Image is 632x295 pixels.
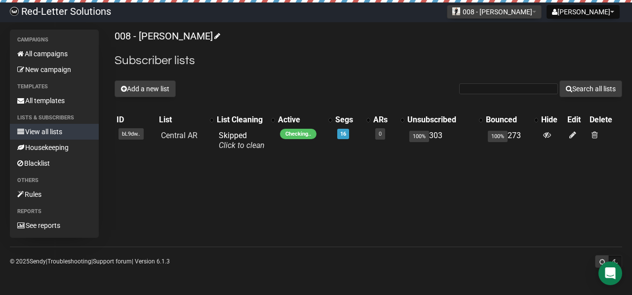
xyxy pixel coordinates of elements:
[115,52,622,70] h2: Subscriber lists
[10,7,19,16] img: 983279c4004ba0864fc8a668c650e103
[333,113,371,127] th: Segs: No sort applied, activate to apply an ascending sort
[115,30,219,42] a: 008 - [PERSON_NAME]
[486,115,529,125] div: Bounced
[10,140,99,155] a: Housekeeping
[452,7,460,15] img: 70.jpg
[10,175,99,186] li: Others
[405,113,484,127] th: Unsubscribed: No sort applied, activate to apply an ascending sort
[215,113,276,127] th: List Cleaning: No sort applied, activate to apply an ascending sort
[280,129,316,139] span: Checking..
[405,127,484,154] td: 303
[539,113,565,127] th: Hide: No sort applied, sorting is disabled
[541,115,563,125] div: Hide
[276,113,333,127] th: Active: No sort applied, activate to apply an ascending sort
[47,258,91,265] a: Troubleshooting
[588,113,622,127] th: Delete: No sort applied, sorting is disabled
[10,218,99,233] a: See reports
[547,5,620,19] button: [PERSON_NAME]
[567,115,586,125] div: Edit
[10,62,99,77] a: New campaign
[10,112,99,124] li: Lists & subscribers
[409,131,429,142] span: 100%
[335,115,361,125] div: Segs
[118,128,144,140] span: bL9dw..
[157,113,214,127] th: List: No sort applied, activate to apply an ascending sort
[93,258,132,265] a: Support forum
[10,186,99,202] a: Rules
[30,258,46,265] a: Sendy
[217,115,266,125] div: List Cleaning
[10,256,170,267] p: © 2025 | | | Version 6.1.3
[590,115,620,125] div: Delete
[10,81,99,93] li: Templates
[373,115,395,125] div: ARs
[10,206,99,218] li: Reports
[219,141,265,150] a: Click to clean
[371,113,405,127] th: ARs: No sort applied, activate to apply an ascending sort
[598,261,622,285] div: Open Intercom Messenger
[488,131,508,142] span: 100%
[559,80,622,97] button: Search all lists
[117,115,156,125] div: ID
[484,127,539,154] td: 273
[379,131,382,137] a: 0
[159,115,204,125] div: List
[278,115,323,125] div: Active
[219,131,265,150] span: Skipped
[10,93,99,109] a: All templates
[115,80,176,97] button: Add a new list
[565,113,588,127] th: Edit: No sort applied, sorting is disabled
[340,131,346,137] a: 16
[10,46,99,62] a: All campaigns
[10,34,99,46] li: Campaigns
[10,155,99,171] a: Blacklist
[447,5,542,19] button: 008 - [PERSON_NAME]
[10,124,99,140] a: View all lists
[115,113,158,127] th: ID: No sort applied, sorting is disabled
[161,131,197,140] a: Central AR
[407,115,474,125] div: Unsubscribed
[484,113,539,127] th: Bounced: No sort applied, activate to apply an ascending sort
